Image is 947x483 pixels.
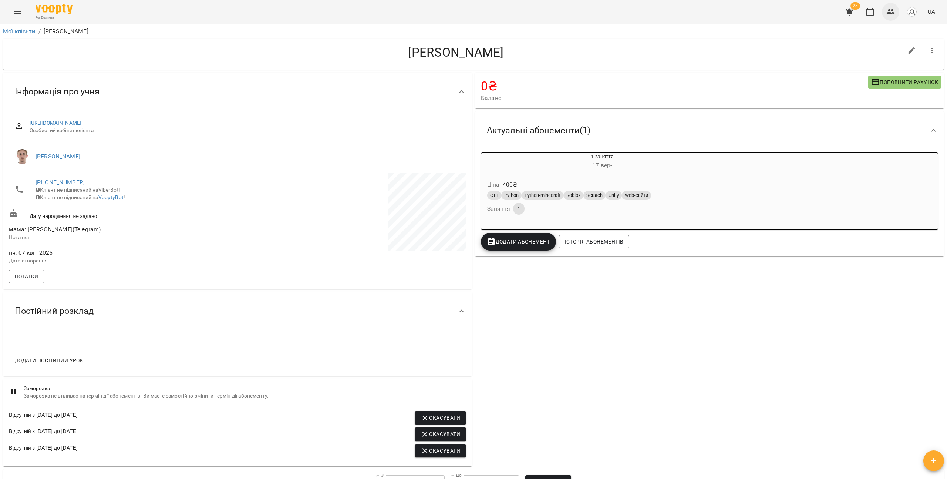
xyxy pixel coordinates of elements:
[868,76,941,89] button: Поповнити рахунок
[98,194,124,200] a: VooptyBot
[9,444,78,457] div: Відсутній з [DATE] до [DATE]
[487,237,550,246] span: Додати Абонемент
[513,205,525,212] span: 1
[421,430,460,439] span: Скасувати
[36,15,73,20] span: For Business
[522,192,563,199] span: Python-minecraft
[487,180,500,190] h6: Ціна
[36,153,80,160] a: [PERSON_NAME]
[565,237,623,246] span: Історія абонементів
[38,27,41,36] li: /
[503,180,518,189] p: 400 ₴
[481,94,868,103] span: Баланс
[487,125,590,136] span: Актуальні абонементи ( 1 )
[24,392,466,400] span: Заморозка не впливає на термін дії абонементів. Ви маєте самостійно змінити термін дії абонементу.
[606,192,622,199] span: Unity
[583,192,606,199] span: Scratch
[481,153,723,171] div: 1 заняття
[9,411,78,425] div: Відсутній з [DATE] до [DATE]
[871,78,938,87] span: Поповнити рахунок
[24,385,466,392] span: Заморозка
[36,194,125,200] span: Клієнт не підписаний на !
[36,187,120,193] span: Клієнт не підписаний на ViberBot!
[622,192,651,199] span: Web-сайти
[415,411,466,425] button: Скасувати
[850,2,860,10] span: 28
[415,444,466,457] button: Скасувати
[501,192,522,199] span: Python
[15,86,100,97] span: Інформація про учня
[907,7,917,17] img: avatar_s.png
[927,8,935,16] span: UA
[3,292,472,330] div: Постійний розклад
[9,248,236,257] span: пн, 07 квіт 2025
[36,179,85,186] a: [PHONE_NUMBER]
[924,5,938,19] button: UA
[15,272,38,281] span: Нотатки
[15,305,94,317] span: Постійний розклад
[36,4,73,14] img: Voopty Logo
[3,73,472,111] div: Інформація про учня
[9,3,27,21] button: Menu
[44,27,88,36] p: [PERSON_NAME]
[487,204,510,214] h6: Заняття
[15,356,83,365] span: Додати постійний урок
[9,257,236,265] p: Дата створення
[421,413,460,422] span: Скасувати
[9,226,101,233] span: мама: [PERSON_NAME](Telegram)
[9,234,236,241] p: Нотатка
[9,45,903,60] h4: [PERSON_NAME]
[15,149,30,164] img: Цомпель Олександр Ігорович
[3,27,944,36] nav: breadcrumb
[481,153,723,224] button: 1 заняття17 вер- Ціна400₴C++PythonPython-minecraftRobloxScratchUnityWeb-сайтиЗаняття1
[592,162,612,169] span: 17 вер -
[3,28,36,35] a: Мої клієнти
[481,233,556,251] button: Додати Абонемент
[563,192,583,199] span: Roblox
[7,208,237,221] div: Дату народження не задано
[415,427,466,441] button: Скасувати
[30,127,460,134] span: Особистий кабінет клієнта
[9,427,78,441] div: Відсутній з [DATE] до [DATE]
[475,111,944,150] div: Актуальні абонементи(1)
[12,354,86,367] button: Додати постійний урок
[421,446,460,455] span: Скасувати
[481,78,868,94] h4: 0 ₴
[559,235,629,248] button: Історія абонементів
[487,192,501,199] span: C++
[30,120,82,126] a: [URL][DOMAIN_NAME]
[9,270,44,283] button: Нотатки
